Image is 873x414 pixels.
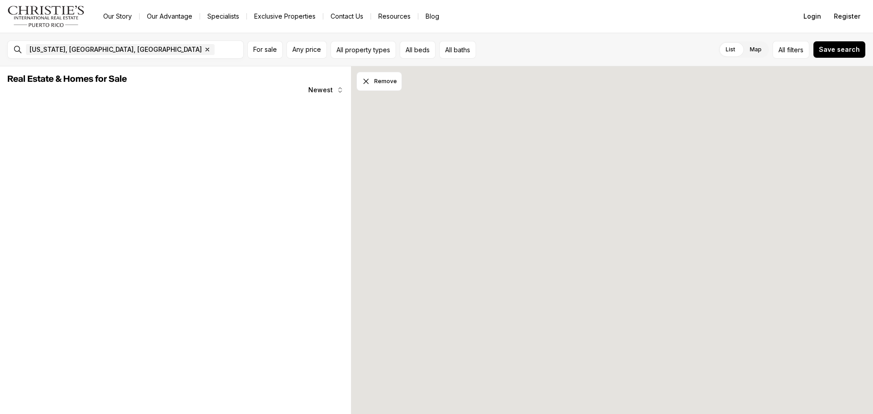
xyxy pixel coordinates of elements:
[247,10,323,23] a: Exclusive Properties
[7,5,85,27] img: logo
[798,7,827,25] button: Login
[247,41,283,59] button: For sale
[371,10,418,23] a: Resources
[308,86,333,94] span: Newest
[718,41,743,58] label: List
[773,41,809,59] button: Allfilters
[303,81,349,99] button: Newest
[356,72,402,91] button: Dismiss drawing
[813,41,866,58] button: Save search
[140,10,200,23] a: Our Advantage
[286,41,327,59] button: Any price
[803,13,821,20] span: Login
[7,75,127,84] span: Real Estate & Homes for Sale
[778,45,785,55] span: All
[200,10,246,23] a: Specialists
[834,13,860,20] span: Register
[331,41,396,59] button: All property types
[828,7,866,25] button: Register
[292,46,321,53] span: Any price
[253,46,277,53] span: For sale
[418,10,447,23] a: Blog
[743,41,769,58] label: Map
[96,10,139,23] a: Our Story
[439,41,476,59] button: All baths
[400,41,436,59] button: All beds
[787,45,803,55] span: filters
[819,46,860,53] span: Save search
[30,46,202,53] span: [US_STATE], [GEOGRAPHIC_DATA], [GEOGRAPHIC_DATA]
[323,10,371,23] button: Contact Us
